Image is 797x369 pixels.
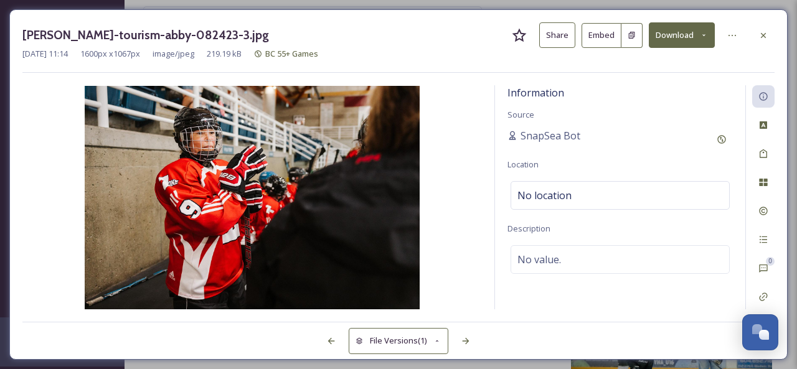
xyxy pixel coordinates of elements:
button: Share [539,22,575,48]
button: Embed [582,23,621,48]
span: Information [507,86,564,100]
span: image/jpeg [153,48,194,60]
span: 1600 px x 1067 px [80,48,140,60]
span: [DATE] 11:14 [22,48,68,60]
button: Open Chat [742,314,778,350]
span: BC 55+ Games [265,48,318,59]
span: SnapSea Bot [521,128,580,143]
img: id%3AsbaY546IblEAAAAAAAA8AQ.jpg [22,86,482,309]
span: Description [507,223,550,234]
span: No value. [517,252,561,267]
div: 0 [766,257,775,266]
span: Location [507,159,539,170]
span: Source [507,109,534,120]
button: Download [649,22,715,48]
button: File Versions(1) [349,328,448,353]
h3: [PERSON_NAME]-tourism-abby-082423-3.jpg [22,26,269,44]
span: No location [517,188,572,203]
span: 219.19 kB [207,48,242,60]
